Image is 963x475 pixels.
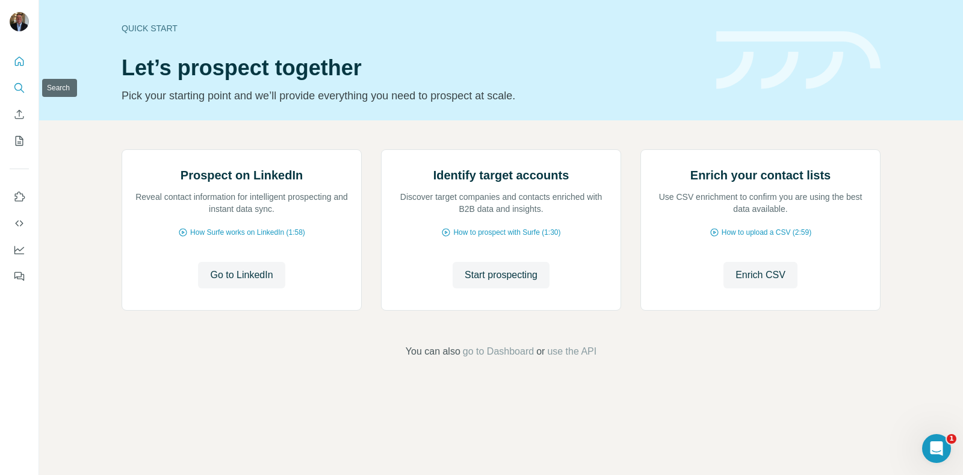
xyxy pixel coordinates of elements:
[134,191,349,215] p: Reveal contact information for intelligent prospecting and instant data sync.
[433,167,569,184] h2: Identify target accounts
[406,344,460,359] span: You can also
[536,344,545,359] span: or
[722,227,811,238] span: How to upload a CSV (2:59)
[453,227,560,238] span: How to prospect with Surfe (1:30)
[394,191,608,215] p: Discover target companies and contacts enriched with B2B data and insights.
[10,239,29,261] button: Dashboard
[122,87,702,104] p: Pick your starting point and we’ll provide everything you need to prospect at scale.
[723,262,797,288] button: Enrich CSV
[453,262,550,288] button: Start prospecting
[10,130,29,152] button: My lists
[653,191,868,215] p: Use CSV enrichment to confirm you are using the best data available.
[122,22,702,34] div: Quick start
[922,434,951,463] iframe: Intercom live chat
[465,268,537,282] span: Start prospecting
[10,186,29,208] button: Use Surfe on LinkedIn
[463,344,534,359] button: go to Dashboard
[10,213,29,234] button: Use Surfe API
[198,262,285,288] button: Go to LinkedIn
[10,104,29,125] button: Enrich CSV
[10,12,29,31] img: Avatar
[10,51,29,72] button: Quick start
[735,268,785,282] span: Enrich CSV
[547,344,596,359] button: use the API
[10,77,29,99] button: Search
[190,227,305,238] span: How Surfe works on LinkedIn (1:58)
[947,434,956,444] span: 1
[716,31,881,90] img: banner
[122,56,702,80] h1: Let’s prospect together
[690,167,831,184] h2: Enrich your contact lists
[181,167,303,184] h2: Prospect on LinkedIn
[10,265,29,287] button: Feedback
[210,268,273,282] span: Go to LinkedIn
